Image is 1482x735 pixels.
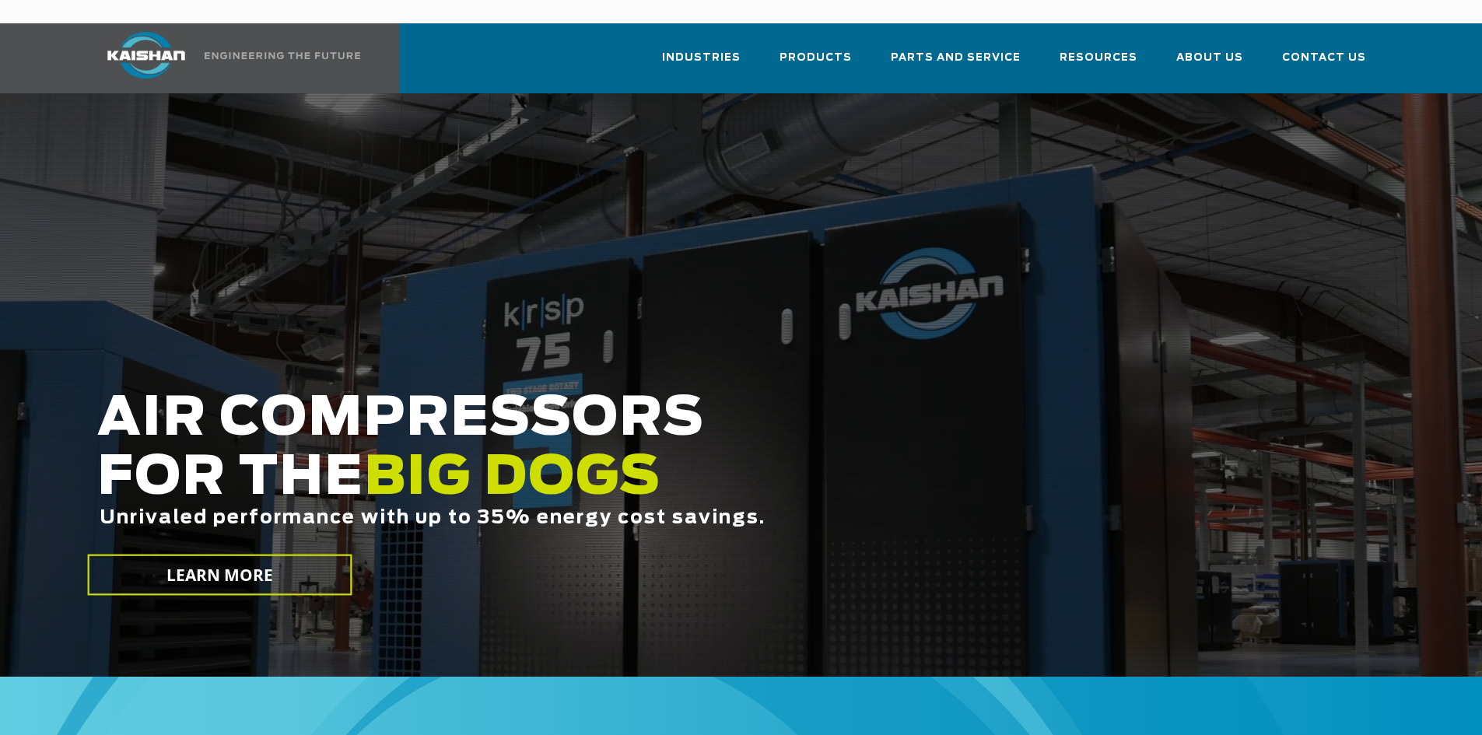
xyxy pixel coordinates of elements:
[780,37,852,90] a: Products
[891,49,1021,67] span: Parts and Service
[1282,37,1366,90] a: Contact Us
[88,23,363,93] a: Kaishan USA
[662,49,741,67] span: Industries
[1176,49,1243,67] span: About Us
[100,509,766,527] span: Unrivaled performance with up to 35% energy cost savings.
[780,49,852,67] span: Products
[166,564,273,586] span: LEARN MORE
[891,37,1021,90] a: Parts and Service
[1176,37,1243,90] a: About Us
[662,37,741,90] a: Industries
[87,555,352,596] a: LEARN MORE
[1060,37,1137,90] a: Resources
[364,452,661,505] span: BIG DOGS
[1060,49,1137,67] span: Resources
[1282,49,1366,67] span: Contact Us
[88,32,205,79] img: kaishan logo
[97,390,1168,577] h2: AIR COMPRESSORS FOR THE
[205,52,360,59] img: Engineering the future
